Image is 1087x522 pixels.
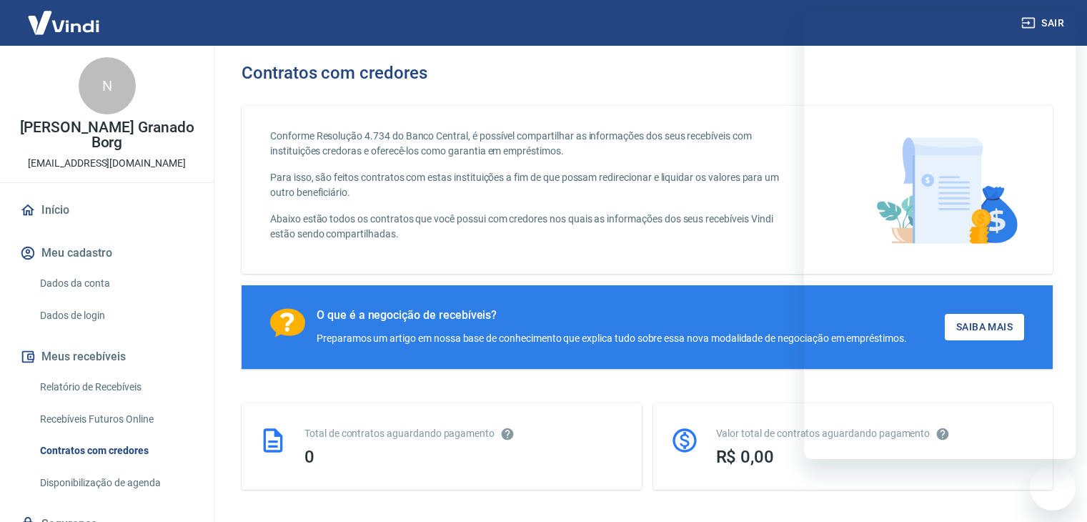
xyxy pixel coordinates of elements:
p: Abaixo estão todos os contratos que você possui com credores nos quais as informações dos seus re... [270,212,798,242]
img: Ícone com um ponto de interrogação. [270,308,305,338]
p: [EMAIL_ADDRESS][DOMAIN_NAME] [28,156,186,171]
div: Total de contratos aguardando pagamento [304,426,625,441]
button: Meu cadastro [17,237,197,269]
iframe: Janela de mensagens [804,11,1076,459]
div: Valor total de contratos aguardando pagamento [716,426,1036,441]
a: Contratos com credores [34,436,197,466]
p: [PERSON_NAME] Granado Borg [11,120,202,150]
button: Meus recebíveis [17,341,197,373]
p: Conforme Resolução 4.734 do Banco Central, é possível compartilhar as informações dos seus recebí... [270,129,798,159]
a: Dados da conta [34,269,197,298]
img: Vindi [17,1,110,44]
p: Para isso, são feitos contratos com estas instituições a fim de que possam redirecionar e liquida... [270,170,798,200]
a: Início [17,194,197,226]
div: N [79,57,136,114]
div: Preparamos um artigo em nossa base de conhecimento que explica tudo sobre essa nova modalidade de... [317,331,907,346]
h3: Contratos com credores [242,63,427,83]
div: 0 [304,447,625,467]
svg: Esses contratos não se referem à Vindi, mas sim a outras instituições. [500,427,515,441]
div: O que é a negocição de recebíveis? [317,308,907,322]
a: Dados de login [34,301,197,330]
button: Sair [1018,10,1070,36]
a: Recebíveis Futuros Online [34,405,197,434]
a: Disponibilização de agenda [34,468,197,498]
a: Relatório de Recebíveis [34,373,197,402]
span: R$ 0,00 [716,447,775,467]
iframe: Botão para abrir a janela de mensagens, conversa em andamento [1030,465,1076,511]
